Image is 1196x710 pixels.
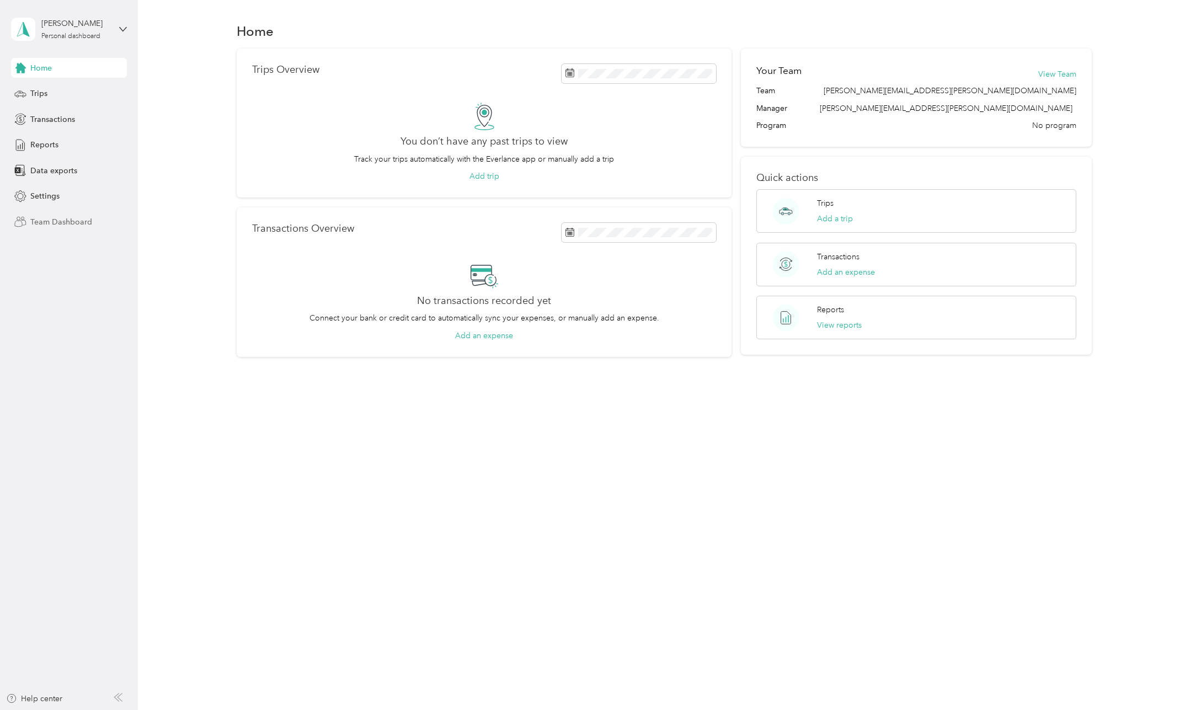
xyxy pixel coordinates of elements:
[756,64,802,78] h2: Your Team
[252,223,354,234] p: Transactions Overview
[354,153,614,165] p: Track your trips automatically with the Everlance app or manually add a trip
[817,197,834,209] p: Trips
[30,88,47,99] span: Trips
[817,266,875,278] button: Add an expense
[469,170,499,182] button: Add trip
[756,103,787,114] span: Manager
[41,18,110,29] div: [PERSON_NAME]
[6,693,62,704] button: Help center
[1032,120,1076,131] span: No program
[30,216,92,228] span: Team Dashboard
[30,165,77,177] span: Data exports
[756,85,775,97] span: Team
[817,251,859,263] p: Transactions
[30,62,52,74] span: Home
[756,172,1076,184] p: Quick actions
[417,295,551,307] h2: No transactions recorded yet
[401,136,568,147] h2: You don’t have any past trips to view
[824,85,1076,97] span: [PERSON_NAME][EMAIL_ADDRESS][PERSON_NAME][DOMAIN_NAME]
[30,114,75,125] span: Transactions
[817,304,844,316] p: Reports
[817,319,862,331] button: View reports
[30,139,58,151] span: Reports
[1038,68,1076,80] button: View Team
[30,190,60,202] span: Settings
[41,33,100,40] div: Personal dashboard
[1134,648,1196,710] iframe: Everlance-gr Chat Button Frame
[756,120,786,131] span: Program
[817,213,853,225] button: Add a trip
[309,312,659,324] p: Connect your bank or credit card to automatically sync your expenses, or manually add an expense.
[252,64,319,76] p: Trips Overview
[820,104,1072,113] span: [PERSON_NAME][EMAIL_ADDRESS][PERSON_NAME][DOMAIN_NAME]
[455,330,513,341] button: Add an expense
[237,25,274,37] h1: Home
